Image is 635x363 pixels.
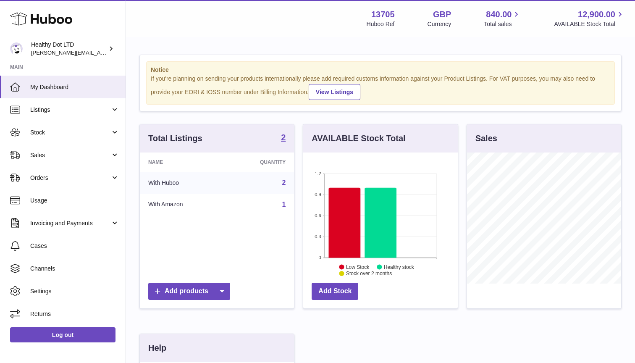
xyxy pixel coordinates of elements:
[319,255,321,260] text: 0
[346,264,370,270] text: Low Stock
[140,194,224,216] td: With Amazon
[30,242,119,250] span: Cases
[281,133,286,142] strong: 2
[484,20,521,28] span: Total sales
[578,9,615,20] span: 12,900.00
[315,213,321,218] text: 0.6
[281,133,286,143] a: 2
[428,20,451,28] div: Currency
[30,129,110,137] span: Stock
[484,9,521,28] a: 840.00 Total sales
[282,201,286,208] a: 1
[30,287,119,295] span: Settings
[224,153,294,172] th: Quantity
[475,133,497,144] h3: Sales
[140,172,224,194] td: With Huboo
[346,271,392,276] text: Stock over 2 months
[151,75,610,100] div: If you're planning on sending your products internationally please add required customs informati...
[140,153,224,172] th: Name
[10,327,115,342] a: Log out
[30,310,119,318] span: Returns
[315,171,321,176] text: 1.2
[312,133,405,144] h3: AVAILABLE Stock Total
[148,133,202,144] h3: Total Listings
[315,234,321,239] text: 0.3
[148,342,166,354] h3: Help
[384,264,415,270] text: Healthy stock
[433,9,451,20] strong: GBP
[312,283,358,300] a: Add Stock
[30,219,110,227] span: Invoicing and Payments
[31,49,168,56] span: [PERSON_NAME][EMAIL_ADDRESS][DOMAIN_NAME]
[367,20,395,28] div: Huboo Ref
[151,66,610,74] strong: Notice
[371,9,395,20] strong: 13705
[30,265,119,273] span: Channels
[30,151,110,159] span: Sales
[148,283,230,300] a: Add products
[486,9,512,20] span: 840.00
[31,41,107,57] div: Healthy Dot LTD
[30,197,119,205] span: Usage
[554,9,625,28] a: 12,900.00 AVAILABLE Stock Total
[30,174,110,182] span: Orders
[315,192,321,197] text: 0.9
[554,20,625,28] span: AVAILABLE Stock Total
[30,83,119,91] span: My Dashboard
[309,84,360,100] a: View Listings
[10,42,23,55] img: Dorothy@healthydot.com
[30,106,110,114] span: Listings
[282,179,286,186] a: 2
